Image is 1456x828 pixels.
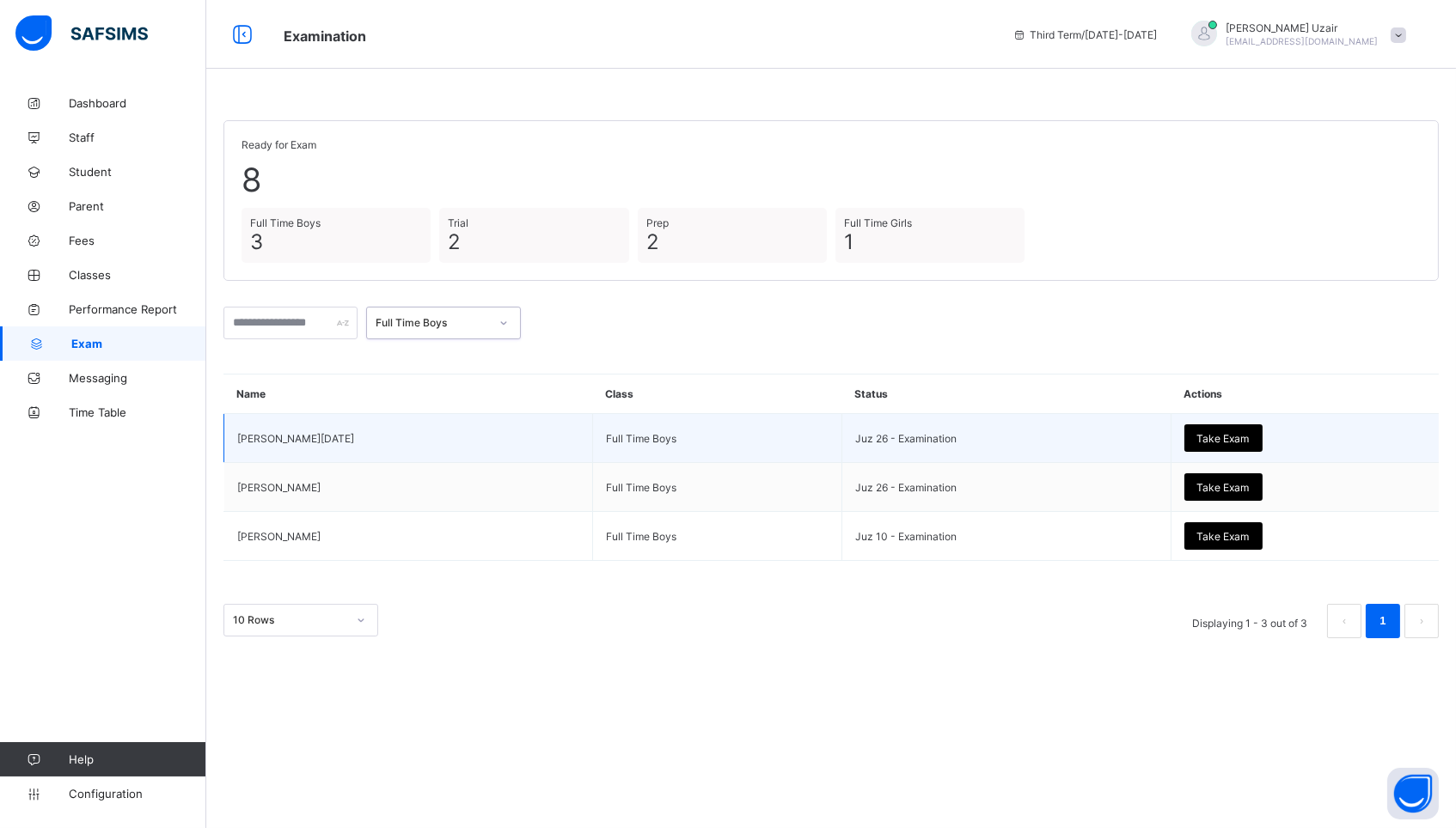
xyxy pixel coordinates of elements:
[1327,604,1361,638] button: prev page
[841,463,1171,512] td: Juz 26 - Examination
[69,787,205,801] span: Configuration
[69,371,206,385] span: Messaging
[1171,374,1439,414] th: Actions
[841,512,1171,561] td: Juz 10 - Examination
[841,374,1171,414] th: Status
[841,414,1171,463] td: Juz 26 - Examination
[250,229,422,254] span: 3
[1197,530,1250,543] span: Take Exam
[646,229,818,254] span: 2
[592,512,841,561] td: Full Time Boys
[646,216,818,229] span: Prep
[844,216,1016,229] span: Full Time Girls
[1226,36,1378,46] span: [EMAIL_ADDRESS][DOMAIN_NAME]
[1226,21,1378,34] span: [PERSON_NAME] Uzair
[69,302,206,316] span: Performance Report
[69,234,206,247] span: Fees
[1404,604,1439,638] button: next page
[376,317,489,330] div: Full Time Boys
[284,27,366,45] span: Examination
[71,337,206,350] span: Exam
[250,216,422,229] span: Full Time Boys
[242,160,1421,199] span: 8
[69,752,205,766] span: Help
[448,229,620,254] span: 2
[1374,610,1391,632] a: 1
[69,268,206,282] span: Classes
[592,463,841,512] td: Full Time Boys
[69,96,206,110] span: Dashboard
[69,405,206,419] span: Time Table
[69,199,206,213] span: Parent
[592,374,841,414] th: Class
[1174,21,1415,49] div: SheikhUzair
[224,463,593,512] td: [PERSON_NAME]
[224,414,593,463] td: [PERSON_NAME][DATE]
[15,15,148,52] img: safsims
[844,229,1016,254] span: 1
[592,414,841,463] td: Full Time Boys
[233,614,346,627] div: 10 Rows
[1012,28,1157,41] span: session/term information
[1179,604,1320,638] li: Displaying 1 - 3 out of 3
[69,131,206,144] span: Staff
[448,216,620,229] span: Trial
[1197,432,1250,445] span: Take Exam
[224,512,593,561] td: [PERSON_NAME]
[1404,604,1439,638] li: 下一页
[1366,604,1400,638] li: 1
[69,165,206,179] span: Student
[1387,768,1439,819] button: Open asap
[1197,481,1250,494] span: Take Exam
[1327,604,1361,638] li: 上一页
[242,138,1421,151] span: Ready for Exam
[224,374,593,414] th: Name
